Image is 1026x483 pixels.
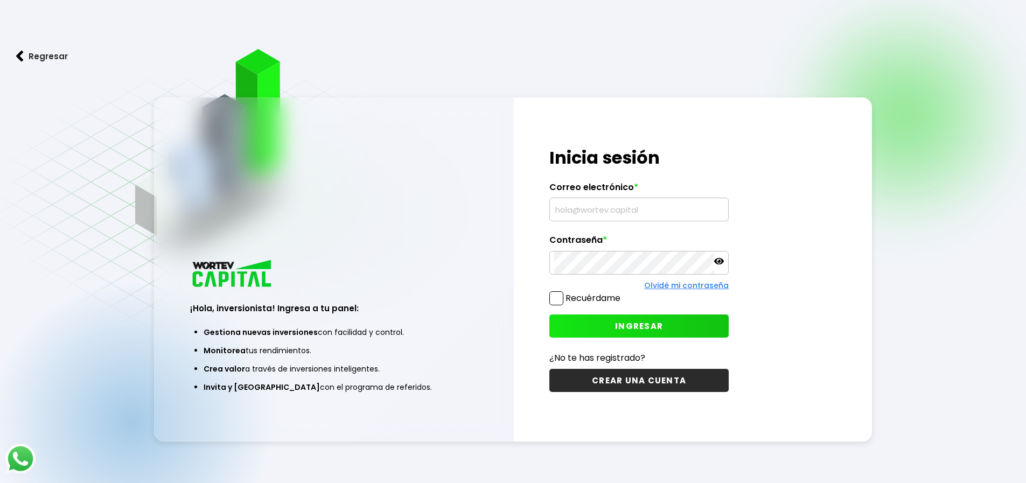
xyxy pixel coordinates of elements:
[549,351,729,392] a: ¿No te has registrado?CREAR UNA CUENTA
[549,351,729,365] p: ¿No te has registrado?
[549,314,729,338] button: INGRESAR
[554,198,724,221] input: hola@wortev.capital
[190,258,275,290] img: logo_wortev_capital
[549,145,729,171] h1: Inicia sesión
[204,345,246,356] span: Monitorea
[204,382,320,393] span: Invita y [GEOGRAPHIC_DATA]
[615,320,663,332] span: INGRESAR
[5,444,36,474] img: logos_whatsapp-icon.242b2217.svg
[190,302,477,314] h3: ¡Hola, inversionista! Ingresa a tu panel:
[204,323,464,341] li: con facilidad y control.
[204,327,318,338] span: Gestiona nuevas inversiones
[204,360,464,378] li: a través de inversiones inteligentes.
[16,51,24,62] img: flecha izquierda
[204,341,464,360] li: tus rendimientos.
[549,182,729,198] label: Correo electrónico
[204,378,464,396] li: con el programa de referidos.
[644,280,729,291] a: Olvidé mi contraseña
[549,369,729,392] button: CREAR UNA CUENTA
[204,363,245,374] span: Crea valor
[566,292,620,304] label: Recuérdame
[549,235,729,251] label: Contraseña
